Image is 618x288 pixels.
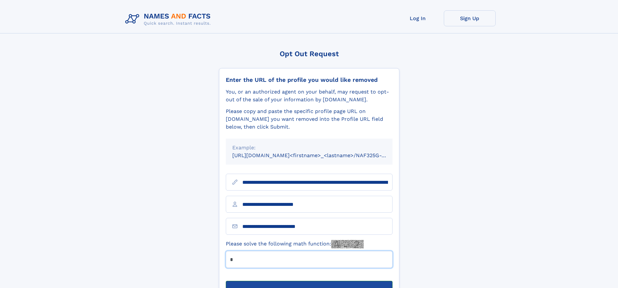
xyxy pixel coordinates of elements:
div: Please copy and paste the specific profile page URL on [DOMAIN_NAME] you want removed into the Pr... [226,107,393,131]
a: Log In [392,10,444,26]
div: You, or an authorized agent on your behalf, may request to opt-out of the sale of your informatio... [226,88,393,104]
div: Opt Out Request [219,50,399,58]
a: Sign Up [444,10,496,26]
div: Example: [232,144,386,152]
img: Logo Names and Facts [123,10,216,28]
small: [URL][DOMAIN_NAME]<firstname>_<lastname>/NAF325G-xxxxxxxx [232,152,405,158]
div: Enter the URL of the profile you would like removed [226,76,393,83]
label: Please solve the following math function: [226,240,364,248]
